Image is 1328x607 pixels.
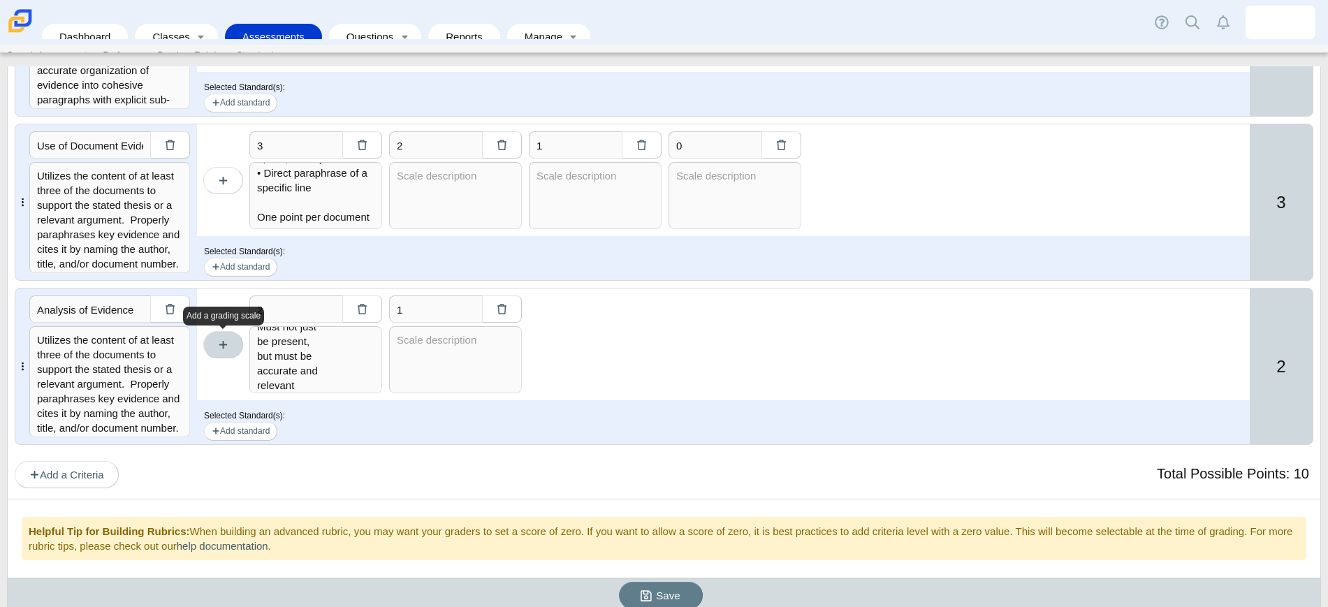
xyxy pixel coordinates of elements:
a: Manage [514,24,564,50]
a: Toggle expanded [395,24,414,50]
img: ryan.miller.3kvJtI [1269,11,1292,34]
input: Point value [669,131,761,159]
input: Point value [389,295,482,323]
a: help documentation [177,540,268,552]
a: Reports [435,24,493,50]
button: Add standard [204,422,277,441]
a: Carmen School of Science & Technology [6,26,35,38]
input: Criteria name [29,295,150,323]
a: Assessments [232,24,315,50]
a: Rubrics [189,45,231,66]
a: Toggle expanded [564,24,583,50]
button: Add standard [204,258,277,277]
input: Criteria name [29,131,150,159]
span: Add a Criteria [29,469,104,481]
small: Selected Standard(s): [204,411,285,420]
small: Selected Standard(s): [204,247,285,256]
img: Carmen School of Science & Technology [6,6,35,36]
div: When building an advanced rubric, you may want your graders to set a score of zero. If you want t... [22,517,1306,560]
input: Point value [389,131,482,159]
a: Alerts [1208,7,1239,38]
a: Questions [336,24,395,50]
button: Add standard [204,94,277,112]
a: Standards [231,45,283,66]
div: Add a grading scale [183,307,264,326]
button: Add a Criteria [15,461,119,488]
div: Total Possible Points: 10 [1157,460,1309,488]
a: Search Assessments [1,45,97,66]
a: Toggle expanded [191,24,211,50]
span: 3 [1276,191,1285,214]
a: ryan.miller.3kvJtI [1246,6,1315,39]
a: Dashboard [49,24,121,50]
span: Save [656,590,680,601]
span: 2 [1276,355,1285,379]
b: Helpful Tip for Building Rubrics: [29,525,190,537]
input: Point value [249,131,342,159]
small: Selected Standard(s): [204,82,285,92]
input: Point value [529,131,622,159]
input: Point value [249,295,342,323]
a: Classes [142,24,191,50]
a: Performance Bands [97,45,189,66]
